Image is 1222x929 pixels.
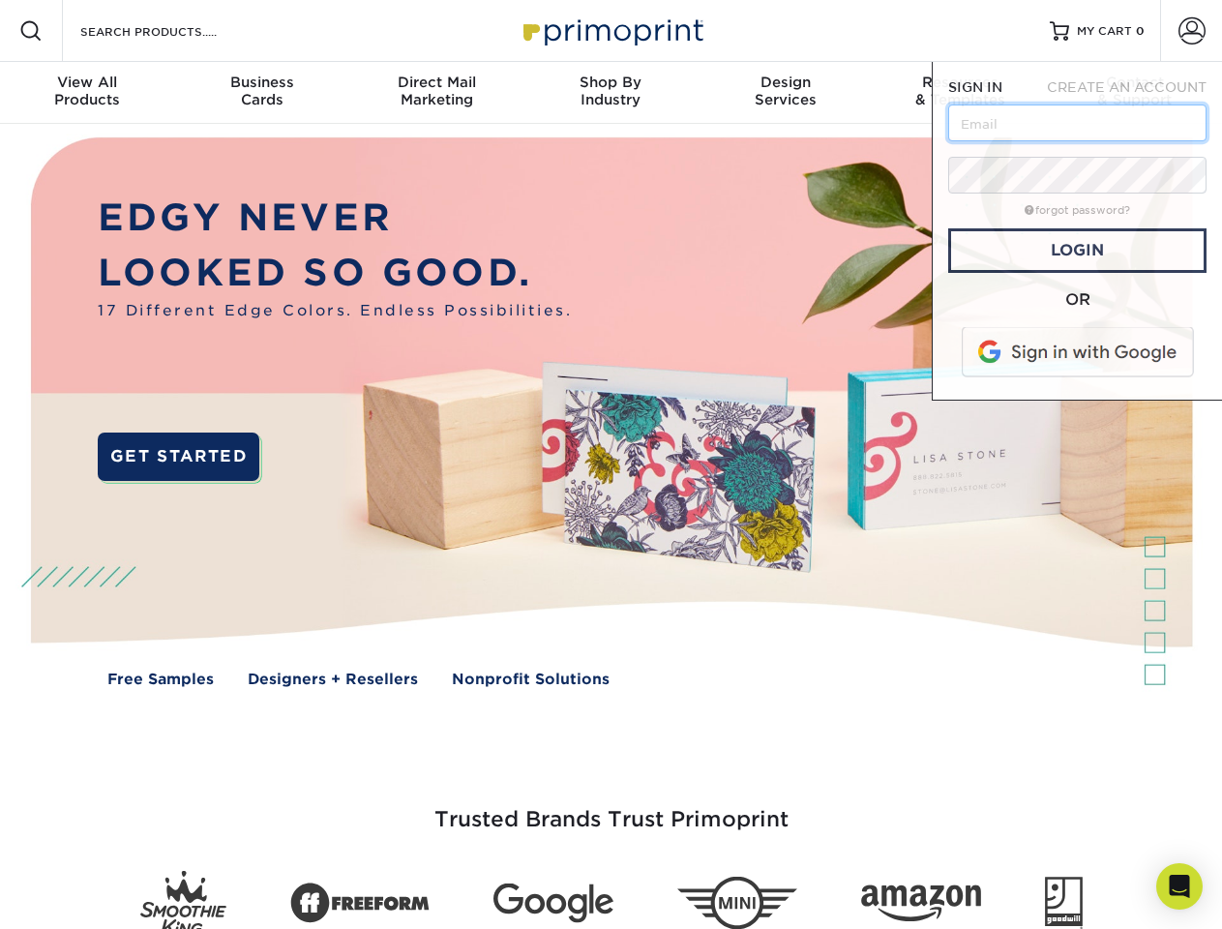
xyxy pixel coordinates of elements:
[174,74,348,91] span: Business
[174,74,348,108] div: Cards
[948,105,1207,141] input: Email
[861,885,981,922] img: Amazon
[98,300,572,322] span: 17 Different Edge Colors. Endless Possibilities.
[98,433,259,481] a: GET STARTED
[1156,863,1203,910] div: Open Intercom Messenger
[452,669,610,691] a: Nonprofit Solutions
[699,74,873,108] div: Services
[873,74,1047,91] span: Resources
[1047,79,1207,95] span: CREATE AN ACCOUNT
[948,228,1207,273] a: Login
[873,62,1047,124] a: Resources& Templates
[948,288,1207,312] div: OR
[873,74,1047,108] div: & Templates
[1077,23,1132,40] span: MY CART
[1025,204,1130,217] a: forgot password?
[78,19,267,43] input: SEARCH PRODUCTS.....
[107,669,214,691] a: Free Samples
[248,669,418,691] a: Designers + Resellers
[349,74,523,108] div: Marketing
[5,870,164,922] iframe: Google Customer Reviews
[349,62,523,124] a: Direct MailMarketing
[98,191,572,246] p: EDGY NEVER
[515,10,708,51] img: Primoprint
[1045,877,1083,929] img: Goodwill
[699,74,873,91] span: Design
[948,79,1002,95] span: SIGN IN
[98,246,572,301] p: LOOKED SO GOOD.
[493,884,613,923] img: Google
[523,62,698,124] a: Shop ByIndustry
[45,761,1177,855] h3: Trusted Brands Trust Primoprint
[523,74,698,91] span: Shop By
[699,62,873,124] a: DesignServices
[174,62,348,124] a: BusinessCards
[349,74,523,91] span: Direct Mail
[1136,24,1145,38] span: 0
[523,74,698,108] div: Industry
